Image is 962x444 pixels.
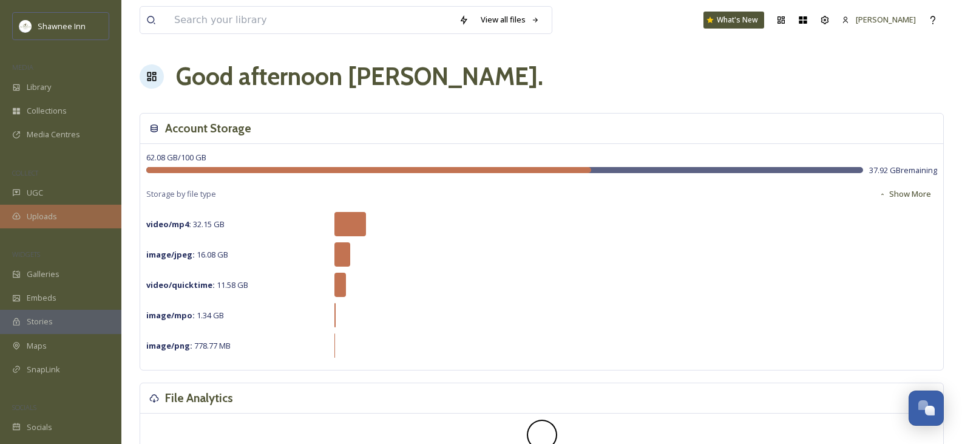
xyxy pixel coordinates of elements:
[12,403,36,412] span: SOCIALS
[165,120,251,137] h3: Account Storage
[146,249,195,260] strong: image/jpeg :
[12,250,40,259] span: WIDGETS
[27,422,52,433] span: Socials
[27,81,51,93] span: Library
[176,58,543,95] h1: Good afternoon [PERSON_NAME] .
[27,364,60,375] span: SnapLink
[27,105,67,117] span: Collections
[909,391,944,426] button: Open Chat
[19,20,32,32] img: shawnee-300x300.jpg
[27,292,56,304] span: Embeds
[146,219,191,230] strong: video/mp4 :
[27,129,80,140] span: Media Centres
[27,268,59,280] span: Galleries
[836,8,922,32] a: [PERSON_NAME]
[27,187,43,199] span: UGC
[12,63,33,72] span: MEDIA
[165,389,233,407] h3: File Analytics
[146,188,216,200] span: Storage by file type
[146,340,192,351] strong: image/png :
[475,8,546,32] a: View all files
[146,279,248,290] span: 11.58 GB
[146,219,225,230] span: 32.15 GB
[27,340,47,352] span: Maps
[146,310,224,321] span: 1.34 GB
[856,14,916,25] span: [PERSON_NAME]
[146,249,228,260] span: 16.08 GB
[703,12,764,29] a: What's New
[12,168,38,177] span: COLLECT
[146,340,231,351] span: 778.77 MB
[869,165,937,176] span: 37.92 GB remaining
[146,152,206,163] span: 62.08 GB / 100 GB
[146,279,215,290] strong: video/quicktime :
[146,310,195,321] strong: image/mpo :
[873,182,937,206] button: Show More
[168,7,453,33] input: Search your library
[38,21,86,32] span: Shawnee Inn
[27,316,53,327] span: Stories
[27,211,57,222] span: Uploads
